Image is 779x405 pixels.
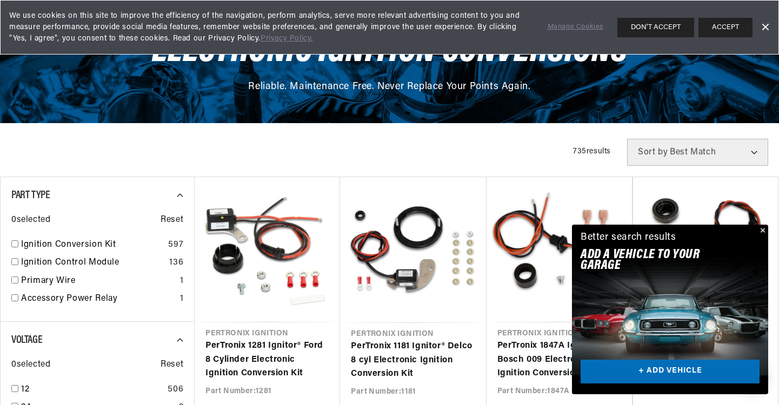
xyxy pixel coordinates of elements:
div: 597 [168,238,183,252]
a: Dismiss Banner [757,19,773,36]
select: Sort by [627,139,768,166]
button: DON'T ACCEPT [617,18,694,37]
a: Accessory Power Relay [21,292,176,306]
a: + ADD VEHICLE [581,360,760,384]
a: PerTronix 1281 Ignitor® Ford 8 Cylinder Electronic Ignition Conversion Kit [205,339,329,381]
span: Reset [161,358,183,372]
span: Reset [161,213,183,227]
span: 0 selected [11,358,50,372]
a: Ignition Conversion Kit [21,238,164,252]
div: 506 [168,383,183,397]
button: ACCEPT [698,18,753,37]
a: Primary Wire [21,274,176,288]
button: Close [755,225,768,238]
a: PerTronix 1847A Ignitor® Bosch 009 Electronic Ignition Conversion Kit [497,339,621,381]
a: PerTronix 1181 Ignitor® Delco 8 cyl Electronic Ignition Conversion Kit [351,340,475,381]
span: 0 selected [11,213,50,227]
div: 1 [180,274,184,288]
div: Better search results [581,230,676,246]
div: 1 [180,292,184,306]
a: 12 [21,383,163,397]
div: 136 [169,256,183,270]
span: Reliable. Maintenance Free. Never Replace Your Points Again. [248,82,530,92]
span: Sort by [638,148,668,157]
a: Ignition Control Module [21,256,165,270]
span: Voltage [11,335,42,346]
a: Privacy Policy. [261,35,313,43]
span: Part Type [11,190,50,201]
span: 735 results [573,147,611,156]
a: Manage Cookies [548,22,603,33]
h2: Add A VEHICLE to your garage [581,249,733,272]
span: We use cookies on this site to improve the efficiency of the navigation, perform analytics, serve... [9,10,532,44]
